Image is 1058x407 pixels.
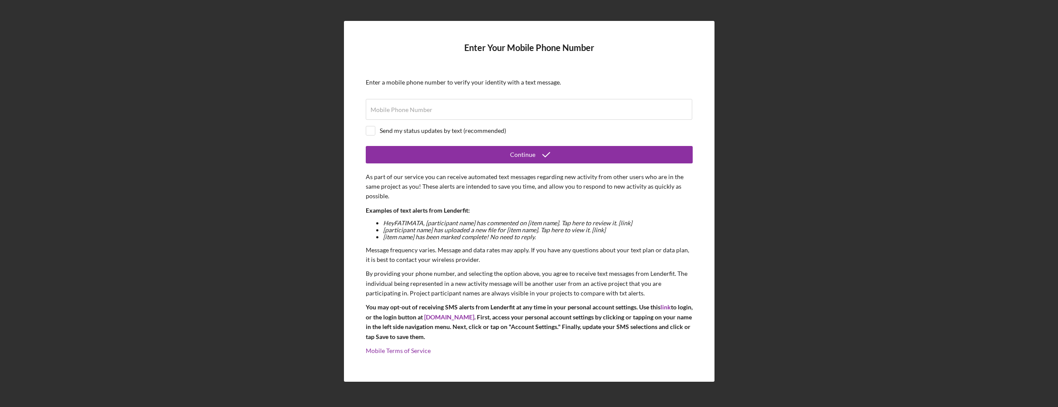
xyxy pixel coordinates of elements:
[366,146,693,163] button: Continue
[424,313,474,321] a: [DOMAIN_NAME]
[383,234,693,241] li: [item name] has been marked complete! No need to reply.
[380,127,506,134] div: Send my status updates by text (recommended)
[366,245,693,265] p: Message frequency varies. Message and data rates may apply. If you have any questions about your ...
[660,303,671,311] a: link
[366,206,693,215] p: Examples of text alerts from Lenderfit:
[366,269,693,298] p: By providing your phone number, and selecting the option above, you agree to receive text message...
[383,220,693,227] li: Hey FATIMATA , [participant name] has commented on [item name]. Tap here to review it. [link]
[371,106,432,113] label: Mobile Phone Number
[366,172,693,201] p: As part of our service you can receive automated text messages regarding new activity from other ...
[510,146,535,163] div: Continue
[366,79,693,86] div: Enter a mobile phone number to verify your identity with a text message.
[383,227,693,234] li: [participant name] has uploaded a new file for [item name]. Tap here to view it. [link]
[366,347,431,354] a: Mobile Terms of Service
[366,43,693,66] h4: Enter Your Mobile Phone Number
[366,302,693,342] p: You may opt-out of receiving SMS alerts from Lenderfit at any time in your personal account setti...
